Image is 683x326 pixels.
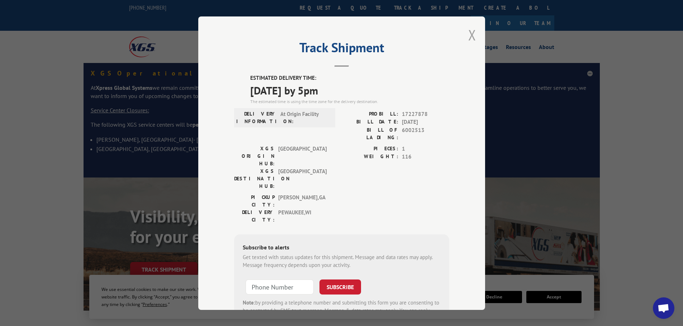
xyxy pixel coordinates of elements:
div: by providing a telephone number and submitting this form you are consenting to be contacted by SM... [243,298,441,323]
label: PICKUP CITY: [234,193,275,208]
label: PIECES: [342,145,398,153]
button: Close modal [468,25,476,44]
label: BILL DATE: [342,118,398,126]
a: Open chat [653,297,674,319]
span: [PERSON_NAME] , GA [278,193,327,208]
span: 116 [402,153,449,161]
label: PROBILL: [342,110,398,118]
label: DELIVERY INFORMATION: [236,110,277,125]
label: ESTIMATED DELIVERY TIME: [250,74,449,82]
span: 1 [402,145,449,153]
span: 6002513 [402,126,449,141]
label: XGS ORIGIN HUB: [234,145,275,167]
span: PEWAUKEE , WI [278,208,327,223]
input: Phone Number [246,279,314,294]
button: SUBSCRIBE [319,279,361,294]
div: The estimated time is using the time zone for the delivery destination. [250,98,449,104]
label: BILL OF LADING: [342,126,398,141]
span: 17227878 [402,110,449,118]
label: XGS DESTINATION HUB: [234,167,275,190]
div: Get texted with status updates for this shipment. Message and data rates may apply. Message frequ... [243,253,441,269]
label: WEIGHT: [342,153,398,161]
span: [DATE] by 5pm [250,82,449,98]
h2: Track Shipment [234,43,449,56]
span: [GEOGRAPHIC_DATA] [278,167,327,190]
label: DELIVERY CITY: [234,208,275,223]
span: [GEOGRAPHIC_DATA] [278,145,327,167]
div: Subscribe to alerts [243,243,441,253]
span: [DATE] [402,118,449,126]
span: At Origin Facility [280,110,329,125]
strong: Note: [243,299,255,306]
